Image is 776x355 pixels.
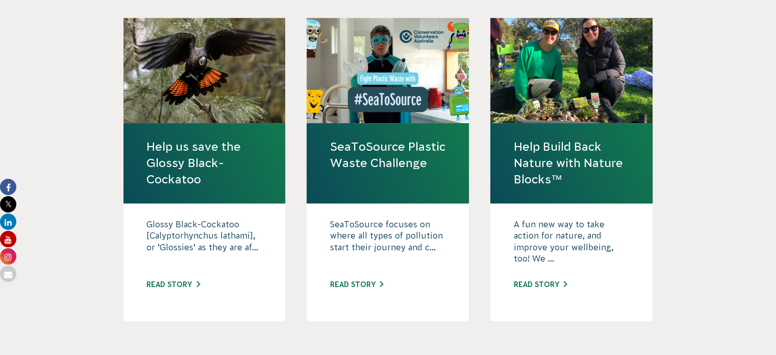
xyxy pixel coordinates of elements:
a: Read story [330,280,383,289]
a: Read story [146,280,200,289]
p: SeaToSource focuses on where all types of pollution start their journey and c... [330,219,446,270]
a: Read story [513,280,567,289]
a: Help us save the Glossy Black-Cockatoo [146,138,263,188]
p: Glossy Black-Cockatoo [Calyptorhynchus lathami], or ‘Glossies’ as they are af... [146,219,263,270]
p: A fun new way to take action for nature, and improve your wellbeing, too! We ... [513,219,630,270]
a: Help Build Back Nature with Nature Blocks™ [513,138,630,188]
a: SeaToSource Plastic Waste Challenge [330,138,446,171]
